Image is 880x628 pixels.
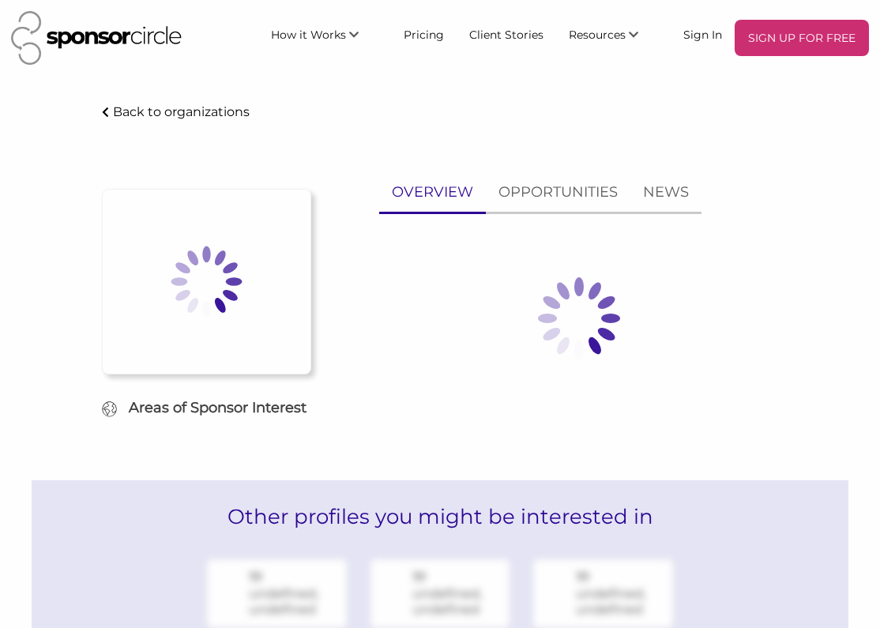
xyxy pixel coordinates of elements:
img: Loading spinner [500,239,658,397]
h6: Areas of Sponsor Interest [90,398,323,418]
h2: Other profiles you might be interested in [32,480,848,553]
a: Pricing [391,20,457,48]
p: SIGN UP FOR FREE [741,26,863,50]
p: OVERVIEW [392,181,473,204]
span: Resources [569,28,626,42]
p: OPPORTUNITIES [498,181,618,204]
img: Loading spinner [138,213,275,350]
a: Client Stories [457,20,556,48]
img: Sponsor Circle Logo [11,11,182,65]
li: Resources [556,20,671,56]
a: Sign In [671,20,735,48]
p: NEWS [643,181,689,204]
span: How it Works [271,28,346,42]
img: Globe Icon [102,401,117,416]
li: How it Works [258,20,391,56]
p: Back to organizations [113,104,250,119]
